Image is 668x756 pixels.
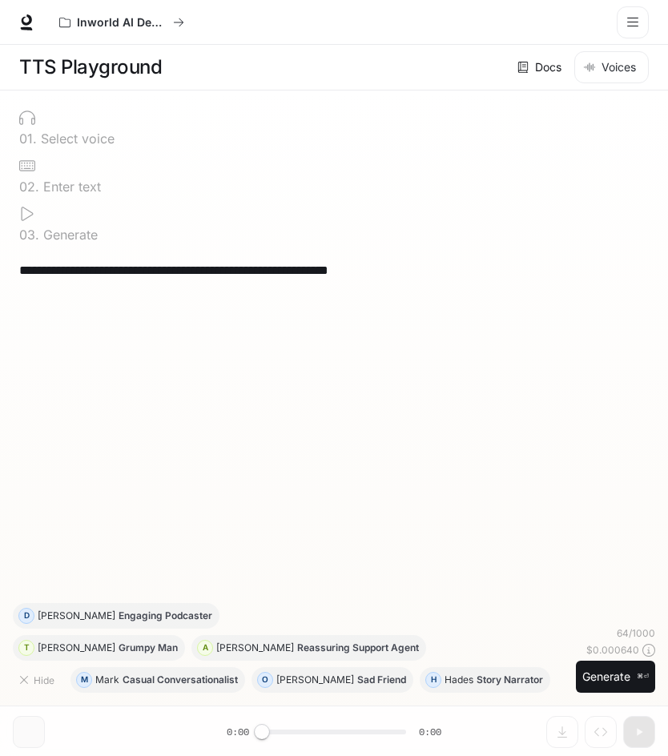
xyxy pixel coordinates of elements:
p: Hades [445,675,473,685]
button: Generate⌘⏎ [576,661,655,694]
p: Enter text [39,180,101,193]
button: Hide [13,667,64,693]
p: [PERSON_NAME] [216,643,294,653]
button: HHadesStory Narrator [420,667,550,693]
div: A [198,635,212,661]
p: Generate [39,228,98,241]
div: T [19,635,34,661]
p: [PERSON_NAME] [38,643,115,653]
p: Casual Conversationalist [123,675,238,685]
p: [PERSON_NAME] [276,675,354,685]
button: A[PERSON_NAME]Reassuring Support Agent [191,635,426,661]
button: Voices [574,51,649,83]
p: Sad Friend [357,675,406,685]
p: [PERSON_NAME] [38,611,115,621]
button: MMarkCasual Conversationalist [70,667,245,693]
div: D [19,603,34,629]
a: Docs [514,51,568,83]
button: T[PERSON_NAME]Grumpy Man [13,635,185,661]
div: M [77,667,91,693]
p: ⌘⏎ [637,672,649,682]
button: open drawer [617,6,649,38]
p: 64 / 1000 [617,626,655,640]
p: $ 0.000640 [586,643,639,657]
p: Inworld AI Demos [77,16,167,30]
div: H [426,667,441,693]
button: All workspaces [52,6,191,38]
p: Engaging Podcaster [119,611,212,621]
h1: TTS Playground [19,51,162,83]
p: Reassuring Support Agent [297,643,419,653]
p: Grumpy Man [119,643,178,653]
p: 0 1 . [19,132,37,145]
button: O[PERSON_NAME]Sad Friend [252,667,413,693]
button: D[PERSON_NAME]Engaging Podcaster [13,603,219,629]
p: 0 2 . [19,180,39,193]
div: O [258,667,272,693]
p: 0 3 . [19,228,39,241]
p: Story Narrator [477,675,543,685]
p: Select voice [37,132,115,145]
p: Mark [95,675,119,685]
